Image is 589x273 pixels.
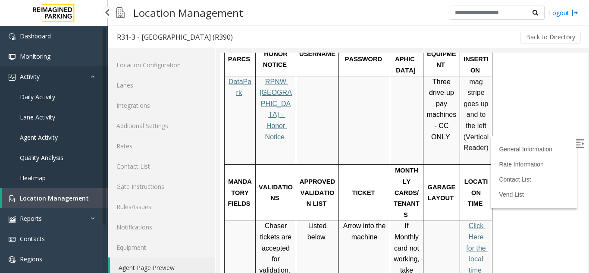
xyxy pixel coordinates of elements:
[20,52,50,60] span: Monitoring
[20,72,40,81] span: Activity
[129,2,248,23] h3: Location Management
[39,131,73,149] span: VALIDATIONS
[356,87,364,95] img: Open/Close Sidebar Menu
[8,3,30,10] span: PARCS
[108,55,215,75] a: Location Configuration
[20,214,42,223] span: Reports
[108,176,215,197] a: Gate Instructions
[108,136,215,156] a: Rates
[207,25,238,88] span: Three drive-up pay machines - CC ONLY
[279,138,304,145] a: Vend List
[549,8,578,17] a: Logout
[8,126,31,154] span: MANDATORY FIELDS
[20,174,46,182] span: Heatmap
[9,236,16,243] img: 'icon'
[123,169,168,188] span: Arrow into the machine
[279,108,324,115] a: Rate Information
[520,31,581,44] button: Back to Directory
[20,32,51,40] span: Dashboard
[108,95,215,116] a: Integrations
[88,169,109,188] span: Listed below
[108,156,215,176] a: Contact List
[9,74,16,81] img: 'icon'
[40,25,72,88] a: RPNW [GEOGRAPHIC_DATA] - Honor Notice
[20,113,55,121] span: Lane Activity
[108,197,215,217] a: Rules/Issues
[80,126,117,154] span: APPROVED VALIDATION LIST
[279,123,311,130] a: Contact List
[20,255,42,263] span: Regions
[108,75,215,95] a: Lanes
[244,25,271,99] span: mag stripe goes up and to the left (Vertical Reader)
[132,137,155,144] span: TICKET
[20,194,89,202] span: Location Management
[9,25,31,44] a: DataPark
[108,237,215,257] a: Equipment
[20,154,63,162] span: Quality Analysis
[244,126,268,154] span: LOCATION TIME
[9,256,16,263] img: 'icon'
[108,217,215,237] a: Notifications
[20,235,45,243] span: Contacts
[9,195,16,202] img: 'icon'
[125,3,162,10] span: PASSWORD
[108,116,215,136] a: Additional Settings
[2,188,108,208] a: Location Management
[9,216,16,223] img: 'icon'
[9,33,16,40] img: 'icon'
[20,133,58,141] span: Agent Activity
[246,169,268,221] a: Click Here for the local time
[117,31,233,43] div: R31-3 - [GEOGRAPHIC_DATA] (R390)
[39,169,73,221] span: Chaser tickets are accepted for validation.
[20,93,55,101] span: Daily Activity
[9,53,16,60] img: 'icon'
[208,131,237,149] span: GARAGE LAYOUT
[571,8,578,17] img: logout
[174,114,199,165] span: MONTHLY CARDS/TENANTS
[116,2,125,23] img: pageIcon
[279,93,332,100] a: General Information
